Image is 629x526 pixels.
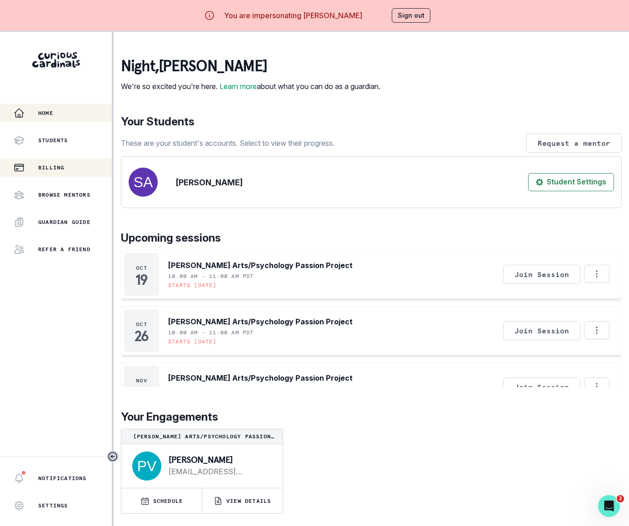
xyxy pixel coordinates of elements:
[38,164,64,171] p: Billing
[38,475,87,482] p: Notifications
[176,176,243,189] p: [PERSON_NAME]
[617,495,624,502] span: 2
[121,230,622,246] p: Upcoming sessions
[38,191,90,198] p: Browse Mentors
[168,338,217,345] p: Starts [DATE]
[224,10,362,21] p: You are impersonating [PERSON_NAME]
[202,488,283,513] button: VIEW DETAILS
[503,265,580,284] button: Join Session
[38,246,90,253] p: Refer a friend
[153,497,183,505] p: SCHEDULE
[135,332,149,341] p: 26
[584,377,609,396] button: Options
[526,134,622,153] button: Request a mentor
[121,81,380,92] p: We're so excited you're here. about what you can do as a guardian.
[168,273,254,280] p: 10:00 AM - 11:00 AM PDT
[121,488,202,513] button: SCHEDULE
[38,109,53,117] p: Home
[38,137,68,144] p: Students
[121,114,622,130] p: Your Students
[169,455,268,464] p: [PERSON_NAME]
[168,260,353,271] p: [PERSON_NAME] Arts/Psychology Passion Project
[168,372,353,383] p: [PERSON_NAME] Arts/Psychology Passion Project
[136,264,147,272] p: Oct
[168,316,353,327] p: [PERSON_NAME] Arts/Psychology Passion Project
[169,466,268,477] a: [EMAIL_ADDRESS][PERSON_NAME][DOMAIN_NAME]
[121,409,622,425] p: Your Engagements
[503,321,580,340] button: Join Session
[132,452,161,481] img: svg
[38,502,68,509] p: Settings
[38,218,90,226] p: Guardian Guide
[136,377,147,384] p: Nov
[121,138,334,149] p: These are your student's accounts. Select to view their progress.
[584,321,609,339] button: Options
[121,57,380,75] p: night , [PERSON_NAME]
[125,433,279,440] p: [PERSON_NAME] Arts/Psychology Passion Project
[168,385,254,392] p: 10:00 AM - 11:00 AM PST
[32,52,80,68] img: Curious Cardinals Logo
[226,497,271,505] p: VIEW DETAILS
[107,451,119,462] button: Toggle sidebar
[168,329,254,336] p: 10:00 AM - 11:00 AM PDT
[129,168,158,197] img: svg
[392,8,430,23] button: Sign out
[503,377,580,397] button: Join Session
[220,82,257,91] a: Learn more
[135,275,148,284] p: 19
[168,282,217,289] p: Starts [DATE]
[136,321,147,328] p: Oct
[528,173,614,191] button: Student Settings
[598,495,620,517] iframe: Intercom live chat
[584,265,609,283] button: Options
